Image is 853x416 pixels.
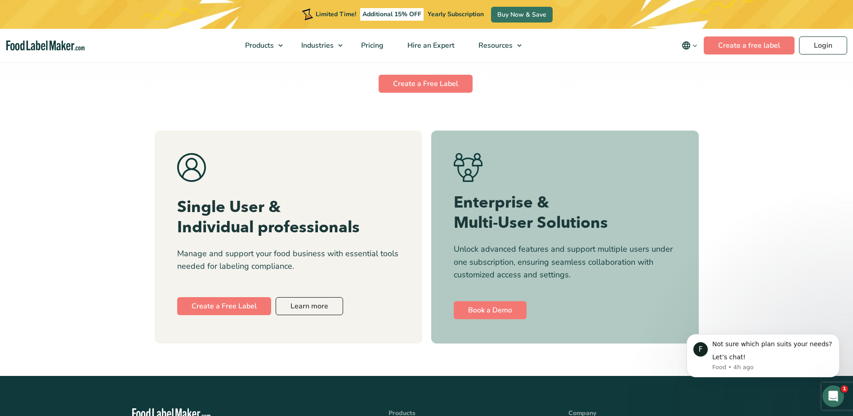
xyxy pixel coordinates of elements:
span: Additional 15% OFF [360,8,424,21]
a: Learn more [276,297,343,315]
a: Pricing [349,29,393,62]
p: Unlock advanced features and support multiple users under one subscription, ensuring seamless col... [454,243,676,281]
span: Pricing [358,41,384,50]
a: Buy Now & Save [491,7,553,23]
a: Login [799,36,847,54]
h3: Single User & Individual professionals [177,197,400,238]
a: Create a Free Label [379,75,473,93]
span: Hire an Expert [405,41,456,50]
a: Resources [467,29,526,62]
a: Products [233,29,287,62]
a: Create a free label [704,36,795,54]
a: Book a Demo [454,301,527,319]
span: Industries [299,41,335,50]
span: Resources [476,41,514,50]
h3: Enterprise & Multi-User Solutions [454,193,676,234]
span: Limited Time! [316,10,356,18]
a: Hire an Expert [396,29,464,62]
span: 1 [841,385,848,393]
span: Products [242,41,275,50]
p: Manage and support your food business with essential tools needed for labeling compliance. [177,247,400,273]
a: Create a Free Label [177,297,271,315]
span: Yearly Subscription [428,10,484,18]
iframe: Intercom notifications message [673,321,853,392]
a: Industries [290,29,347,62]
iframe: Intercom live chat [822,385,844,407]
